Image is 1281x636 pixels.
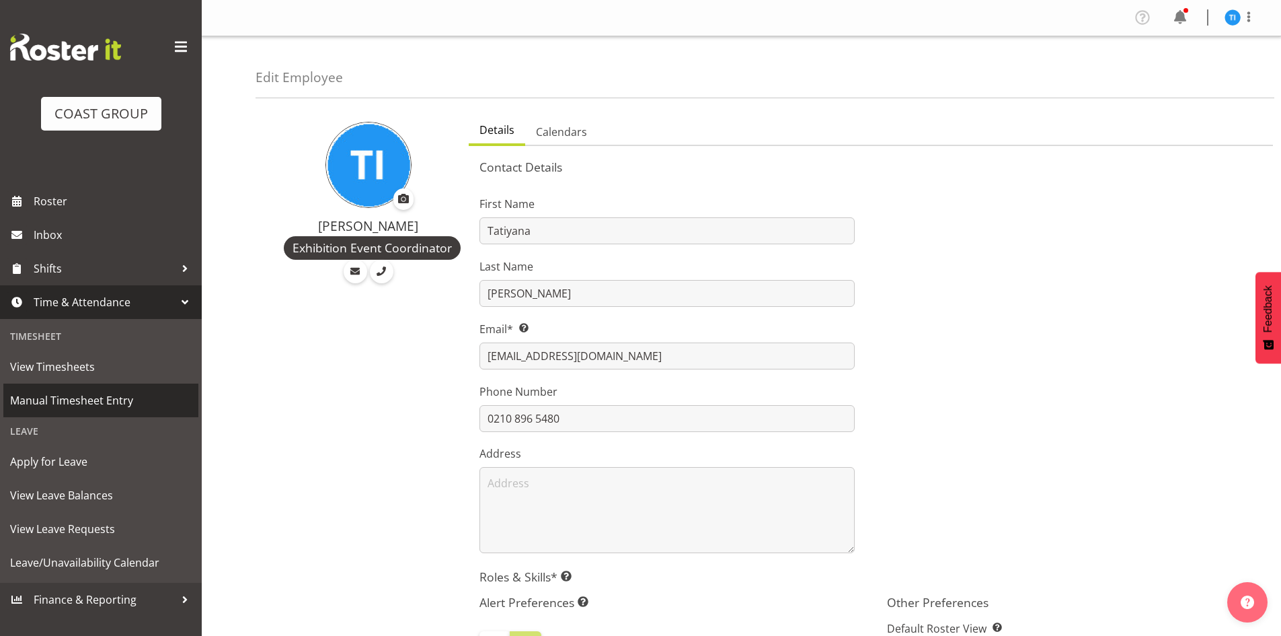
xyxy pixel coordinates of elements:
h4: [PERSON_NAME] [284,219,453,234]
input: Phone Number [479,405,855,432]
a: Leave/Unavailability Calendar [3,546,198,579]
img: tatiyana-isaac10120.jpg [1225,9,1241,26]
h4: Edit Employee [256,70,343,85]
div: COAST GROUP [54,104,148,124]
span: Exhibition Event Coordinator [293,239,452,256]
a: Call Employee [370,260,393,283]
label: Email* [479,321,855,337]
h5: Roles & Skills* [479,569,1262,584]
a: View Leave Balances [3,479,198,512]
span: Inbox [34,225,195,245]
span: Leave/Unavailability Calendar [10,553,192,573]
span: Calendars [536,124,587,140]
span: Details [479,122,514,138]
button: Feedback - Show survey [1255,272,1281,363]
a: Manual Timesheet Entry [3,384,198,417]
span: View Leave Requests [10,519,192,539]
h5: Contact Details [479,160,1262,174]
a: View Leave Requests [3,512,198,546]
label: Phone Number [479,384,855,400]
span: Manual Timesheet Entry [10,390,192,411]
span: Roster [34,191,195,211]
span: Finance & Reporting [34,590,175,610]
a: Email Employee [344,260,367,283]
div: Timesheet [3,322,198,350]
span: Shifts [34,258,175,279]
label: Last Name [479,258,855,275]
label: Address [479,446,855,462]
img: help-xxl-2.png [1241,596,1254,609]
img: Rosterit website logo [10,34,121,61]
span: Time & Attendance [34,292,175,312]
span: Feedback [1262,285,1274,332]
a: View Timesheets [3,350,198,384]
span: Apply for Leave [10,452,192,472]
img: tatiyana-isaac10120.jpg [325,122,412,208]
div: Leave [3,417,198,445]
label: First Name [479,196,855,212]
h5: Alert Preferences [479,595,855,610]
span: View Timesheets [10,357,192,377]
span: View Leave Balances [10,485,192,505]
input: Email Address [479,343,855,369]
input: First Name [479,217,855,244]
h5: Other Preferences [887,595,1262,610]
a: Apply for Leave [3,445,198,479]
input: Last Name [479,280,855,307]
